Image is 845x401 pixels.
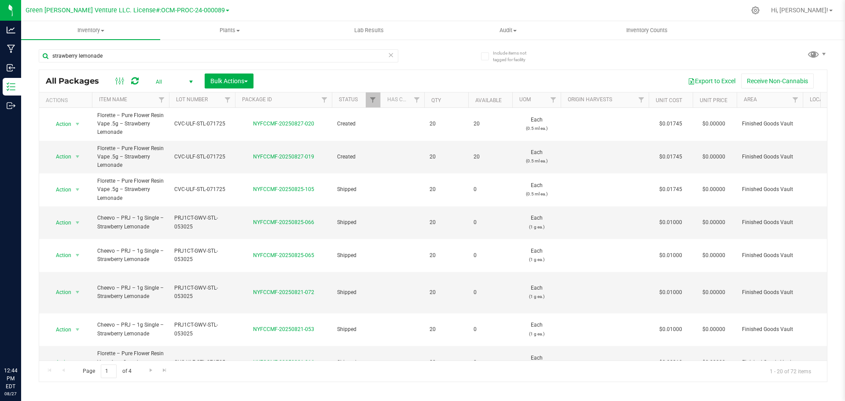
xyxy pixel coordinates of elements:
[97,111,164,137] span: Florette – Pure Flower Resin Vape .5g – Strawberry Lemonade
[48,217,72,229] span: Action
[72,118,83,130] span: select
[744,96,757,103] a: Area
[388,49,394,61] span: Clear
[518,354,555,371] span: Each
[682,74,741,88] button: Export to Excel
[337,251,375,260] span: Shipped
[518,181,555,198] span: Each
[546,92,561,107] a: Filter
[97,177,164,202] span: Florette – Pure Flower Resin Vape .5g – Strawberry Lemonade
[518,124,555,132] p: (0.5 ml ea.)
[72,286,83,298] span: select
[649,108,693,141] td: $0.01745
[771,7,828,14] span: Hi, [PERSON_NAME]!
[518,321,555,338] span: Each
[72,184,83,196] span: select
[337,120,375,128] span: Created
[48,151,72,163] span: Action
[253,252,314,258] a: NYFCCMF-20250825-065
[742,218,797,227] span: Finished Goods Vault
[698,356,730,369] span: $0.00000
[614,26,680,34] span: Inventory Counts
[518,190,555,198] p: (0.5 ml ea.)
[174,185,230,194] span: CVC-ULF-STL-071725
[337,325,375,334] span: Shipped
[72,249,83,261] span: select
[634,92,649,107] a: Filter
[337,153,375,161] span: Created
[698,216,730,229] span: $0.00000
[518,247,555,264] span: Each
[474,358,507,367] span: 0
[430,358,463,367] span: 20
[4,367,17,390] p: 12:44 PM EDT
[339,96,358,103] a: Status
[474,185,507,194] span: 0
[742,358,797,367] span: Finished Goods Vault
[9,331,35,357] iframe: Resource center
[97,284,164,301] span: Cheevo – PRJ – 1g Single – Strawberry Lemonade
[342,26,396,34] span: Lab Results
[742,288,797,297] span: Finished Goods Vault
[649,313,693,346] td: $0.01000
[253,326,314,332] a: NYFCCMF-20250821-053
[253,219,314,225] a: NYFCCMF-20250825-066
[698,118,730,130] span: $0.00000
[518,255,555,264] p: (1 g ea.)
[39,49,398,63] input: Search Package ID, Item Name, SKU, Lot or Part Number...
[518,284,555,301] span: Each
[26,7,225,14] span: Green [PERSON_NAME] Venture LLC. License#:OCM-PROC-24-000089
[7,44,15,53] inline-svg: Manufacturing
[698,151,730,163] span: $0.00000
[75,364,139,378] span: Page of 4
[48,356,72,368] span: Action
[518,148,555,165] span: Each
[72,324,83,336] span: select
[810,96,834,103] a: Location
[253,186,314,192] a: NYFCCMF-20250825-105
[158,364,171,376] a: Go to the last page
[474,120,507,128] span: 20
[493,50,537,63] span: Include items not tagged for facility
[7,82,15,91] inline-svg: Inventory
[438,21,577,40] a: Audit
[21,21,160,40] a: Inventory
[174,153,230,161] span: CVC-ULF-STL-071725
[72,151,83,163] span: select
[48,324,72,336] span: Action
[474,218,507,227] span: 0
[649,272,693,313] td: $0.01000
[48,118,72,130] span: Action
[518,292,555,301] p: (1 g ea.)
[430,185,463,194] span: 20
[518,116,555,132] span: Each
[176,96,208,103] a: Lot Number
[21,26,160,34] span: Inventory
[48,249,72,261] span: Action
[72,217,83,229] span: select
[97,349,164,375] span: Florette – Pure Flower Resin Vape 1g – Strawberry Lemonade
[700,97,727,103] a: Unit Price
[474,288,507,297] span: 0
[649,206,693,239] td: $0.01000
[174,214,230,231] span: PRJ1CT-GWV-STL-053025
[366,92,380,107] a: Filter
[439,26,577,34] span: Audit
[174,321,230,338] span: PRJ1CT-GWV-STL-053025
[253,289,314,295] a: NYFCCMF-20250821-072
[430,251,463,260] span: 20
[7,63,15,72] inline-svg: Inbound
[763,364,818,378] span: 1 - 20 of 72 items
[474,153,507,161] span: 20
[7,101,15,110] inline-svg: Outbound
[154,92,169,107] a: Filter
[174,358,230,367] span: CVC-ULF-STL-071725
[577,21,716,40] a: Inventory Counts
[299,21,438,40] a: Lab Results
[253,154,314,160] a: NYFCCMF-20250827-019
[410,92,424,107] a: Filter
[430,218,463,227] span: 20
[656,97,682,103] a: Unit Cost
[205,74,253,88] button: Bulk Actions
[518,157,555,165] p: (0.5 ml ea.)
